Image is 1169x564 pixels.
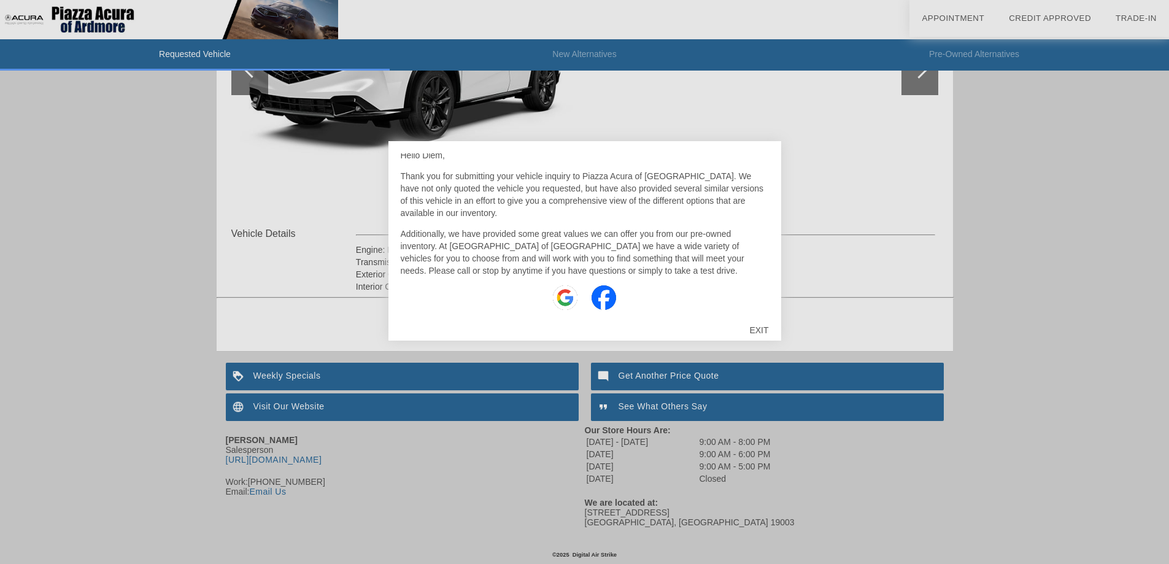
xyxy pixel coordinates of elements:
a: Appointment [922,14,984,23]
a: Trade-In [1116,14,1157,23]
img: Google Icon [553,285,577,310]
img: Facebook Icon [592,285,616,310]
p: Hello Diem, [401,149,769,161]
div: EXIT [737,312,781,349]
a: Credit Approved [1009,14,1091,23]
p: Additionally, we have provided some great values we can offer you from our pre-owned inventory. A... [401,228,769,277]
p: Thank you for submitting your vehicle inquiry to Piazza Acura of [GEOGRAPHIC_DATA]. We have not o... [401,170,769,219]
